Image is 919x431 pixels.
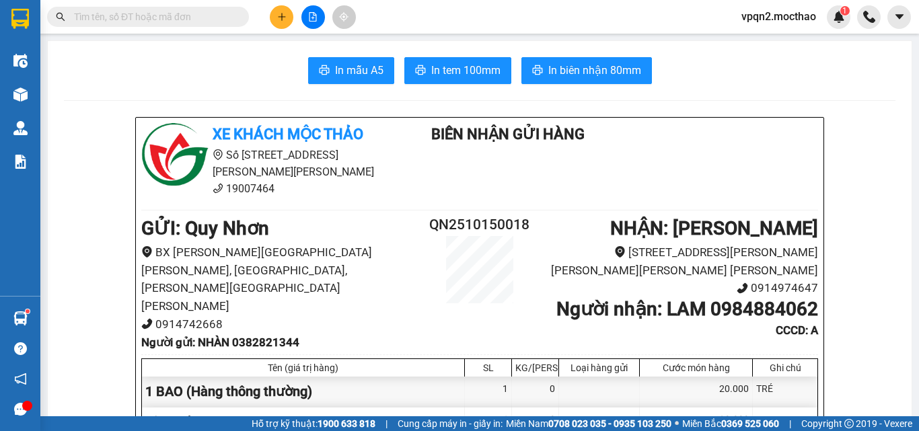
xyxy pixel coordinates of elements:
div: KG/[PERSON_NAME] [515,362,555,373]
span: notification [14,373,27,385]
span: Tổng cộng [145,414,208,430]
span: ⚪️ [675,421,679,426]
span: Hỗ trợ kỹ thuật: [252,416,375,431]
span: In tem 100mm [431,62,501,79]
li: 19007464 [141,180,392,197]
b: Xe khách Mộc Thảo [213,126,363,143]
span: file-add [308,12,318,22]
span: printer [532,65,543,77]
span: Cung cấp máy in - giấy in: [398,416,503,431]
li: 0914742668 [141,315,423,334]
img: logo.jpg [141,123,209,190]
li: 0914974647 [536,279,818,297]
span: phone [737,282,748,294]
b: Người gửi : NHÀN 0382821344 [141,336,299,349]
span: vpqn2.mocthao [731,8,827,25]
button: file-add [301,5,325,29]
span: In mẫu A5 [335,62,383,79]
span: aim [339,12,348,22]
strong: 0369 525 060 [721,418,779,429]
span: In biên nhận 80mm [548,62,641,79]
span: 1 [503,414,508,425]
b: NHẬN : [PERSON_NAME] [610,217,818,239]
span: printer [319,65,330,77]
div: Cước món hàng [643,362,749,373]
span: copyright [844,419,854,428]
button: caret-down [887,5,911,29]
span: environment [614,246,626,258]
span: question-circle [14,342,27,355]
button: printerIn tem 100mm [404,57,511,84]
button: printerIn biên nhận 80mm [521,57,652,84]
img: logo-vxr [11,9,29,29]
sup: 1 [26,309,30,313]
img: warehouse-icon [13,121,28,135]
img: warehouse-icon [13,54,28,68]
span: phone [141,318,153,329]
b: CCCD : A [776,323,818,337]
span: Miền Nam [506,416,671,431]
span: plus [277,12,287,22]
img: warehouse-icon [13,87,28,102]
button: aim [332,5,356,29]
span: caret-down [893,11,906,23]
div: TRÉ [753,377,817,407]
input: Tìm tên, số ĐT hoặc mã đơn [74,9,233,24]
div: 1 [465,377,512,407]
span: environment [141,246,153,258]
span: environment [213,149,223,160]
span: 0 [550,414,555,425]
span: | [385,416,388,431]
strong: 0708 023 035 - 0935 103 250 [548,418,671,429]
b: Người nhận : LAM 0984884062 [556,298,818,320]
img: phone-icon [863,11,875,23]
b: Biên Nhận Gửi Hàng [431,126,585,143]
span: printer [415,65,426,77]
div: SL [468,362,508,373]
li: BX [PERSON_NAME][GEOGRAPHIC_DATA][PERSON_NAME], [GEOGRAPHIC_DATA], [PERSON_NAME][GEOGRAPHIC_DATA]... [141,243,423,315]
b: GỬI : Quy Nhơn [141,217,269,239]
span: | [789,416,791,431]
div: 0 [512,377,559,407]
div: 20.000 [640,377,753,407]
span: message [14,403,27,416]
img: icon-new-feature [833,11,845,23]
span: search [56,12,65,22]
li: [STREET_ADDRESS][PERSON_NAME][PERSON_NAME][PERSON_NAME] [PERSON_NAME] [536,243,818,279]
div: Loại hàng gửi [562,362,636,373]
h2: QN2510150018 [423,214,536,236]
img: warehouse-icon [13,311,28,325]
button: plus [270,5,293,29]
span: 1 [842,6,847,15]
sup: 1 [840,6,850,15]
span: phone [213,183,223,194]
div: 1 BAO (Hàng thông thường) [142,377,465,407]
span: 20.000 [719,414,749,425]
img: solution-icon [13,155,28,169]
button: printerIn mẫu A5 [308,57,394,84]
strong: 1900 633 818 [318,418,375,429]
div: Tên (giá trị hàng) [145,362,461,373]
li: Số [STREET_ADDRESS][PERSON_NAME][PERSON_NAME] [141,147,392,180]
span: Miền Bắc [682,416,779,431]
div: Ghi chú [756,362,814,373]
